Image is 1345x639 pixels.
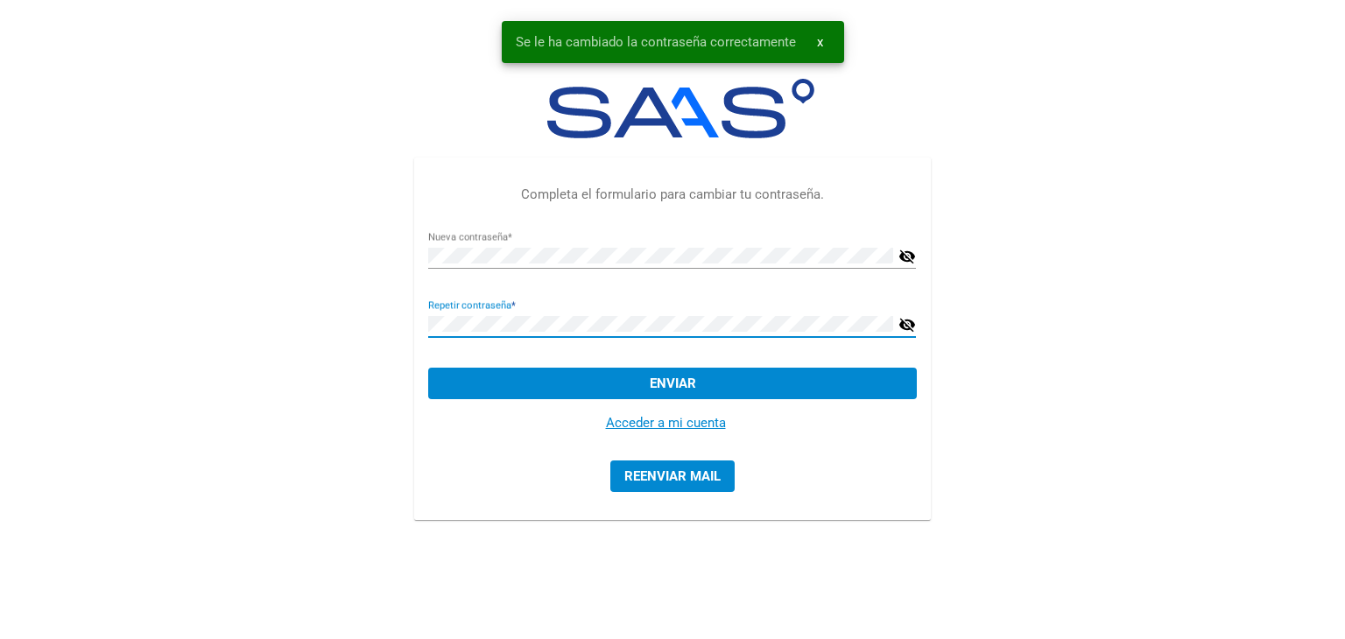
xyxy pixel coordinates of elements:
span: Enviar [650,376,696,391]
button: Reenviar mail [610,460,735,492]
a: Acceder a mi cuenta [606,415,726,431]
mat-icon: visibility_off [898,314,916,335]
span: x [817,34,823,50]
mat-icon: visibility_off [898,246,916,267]
button: x [803,26,837,58]
span: Reenviar mail [624,468,721,484]
button: Enviar [428,368,916,399]
p: Completa el formulario para cambiar tu contraseña. [428,185,916,205]
iframe: Intercom live chat [1285,579,1327,621]
span: Se le ha cambiado la contraseña correctamente [516,33,796,51]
